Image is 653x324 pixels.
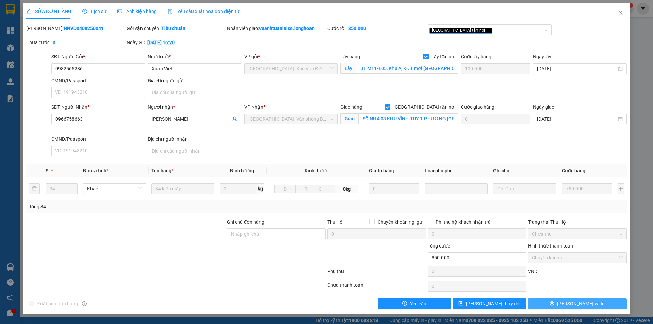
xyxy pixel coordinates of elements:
div: Cước rồi : [327,24,426,32]
input: VD: Bàn, Ghế [151,183,214,194]
div: CMND/Passport [51,135,145,143]
div: SĐT Người Gửi [51,53,145,61]
div: Phụ thu [326,268,427,279]
input: Địa chỉ của người nhận [148,146,241,156]
span: Giá trị hàng [369,168,394,173]
span: Cước hàng [562,168,585,173]
div: Ngày GD: [127,39,225,46]
span: Kích thước [305,168,328,173]
span: Chuyển khoản ng. gửi [375,218,426,226]
span: Yêu cầu [410,300,426,307]
div: Gói vận chuyển: [127,24,225,32]
span: Phí thu hộ khách nhận trả [433,218,493,226]
th: Loại phụ phí [422,164,490,177]
span: 0kg [335,185,358,193]
label: Ghi chú đơn hàng [227,219,264,225]
b: 0 [53,40,55,45]
span: kg [257,183,264,194]
span: Lấy hàng [340,54,360,59]
b: HNVD0408250041 [64,25,104,31]
input: Cước giao hàng [461,114,530,124]
input: Ngày giao [537,115,616,123]
span: Chuyển khoản [532,253,623,263]
span: [PERSON_NAME] thay đổi [466,300,520,307]
span: Lịch sử [82,8,106,14]
img: icon [168,9,173,14]
div: VP gửi [244,53,338,61]
span: Tên hàng [151,168,173,173]
span: Chưa thu [532,229,623,239]
div: Tổng: 34 [29,203,252,210]
span: Tổng cước [428,243,450,249]
div: Chưa thanh toán [326,281,427,293]
span: Giao hàng [340,104,362,110]
span: save [458,301,463,306]
b: vuanhtuanlaixe.longhoan [259,25,315,31]
div: Chưa cước : [26,39,125,46]
div: Địa chỉ người nhận [148,135,241,143]
span: Hải Phòng: Văn phòng Bến xe Thượng Lý [248,114,334,124]
span: close [486,29,489,32]
span: edit [26,9,31,14]
div: Người nhận [148,103,241,111]
span: Xuất hóa đơn hàng [34,300,81,307]
span: printer [550,301,554,306]
label: Ngày lấy [533,54,551,59]
button: delete [29,183,40,194]
span: [GEOGRAPHIC_DATA] tận nơi [390,103,458,111]
span: exclamation-circle [402,301,407,306]
input: Cước lấy hàng [461,63,530,74]
span: [GEOGRAPHIC_DATA] tận nơi [429,28,492,34]
div: CMND/Passport [51,77,145,84]
button: printer[PERSON_NAME] và In [528,298,627,309]
span: Hà Nội: Kho Văn Điển Thanh Trì [248,64,334,74]
input: D [274,185,296,193]
span: Yêu cầu xuất hóa đơn điện tử [168,8,239,14]
button: plus [618,183,624,194]
input: 0 [369,183,420,194]
b: Tiêu chuẩn [161,25,185,31]
th: Ghi chú [490,164,559,177]
div: Nhân viên giao: [227,24,326,32]
span: SL [46,168,51,173]
span: Lấy tận nơi [429,53,458,61]
span: Giao [340,113,358,124]
label: Hình thức thanh toán [528,243,573,249]
span: Ảnh kiện hàng [117,8,157,14]
div: Địa chỉ người gửi [148,77,241,84]
button: exclamation-circleYêu cầu [378,298,451,309]
label: Cước giao hàng [461,104,495,110]
span: picture [117,9,122,14]
input: Lấy tận nơi [356,63,458,74]
span: VP Nhận [244,104,263,110]
div: Trạng thái Thu Hộ [528,218,627,226]
label: Cước lấy hàng [461,54,491,59]
span: VND [528,269,537,274]
label: Ngày giao [533,104,554,110]
b: [DATE] 16:20 [147,40,175,45]
span: Thu Hộ [327,219,343,225]
span: Đơn vị tính [83,168,108,173]
span: [PERSON_NAME] và In [557,300,605,307]
div: SĐT Người Nhận [51,103,145,111]
span: SỬA ĐƠN HÀNG [26,8,71,14]
input: Địa chỉ của người gửi [148,87,241,98]
span: Khác [87,184,142,194]
span: user-add [232,116,237,122]
b: 850.000 [348,25,366,31]
input: C [316,185,335,193]
input: Giao tận nơi [358,113,458,124]
span: Định lượng [230,168,254,173]
span: clock-circle [82,9,87,14]
button: save[PERSON_NAME] thay đổi [453,298,526,309]
input: Ghi chú đơn hàng [227,228,326,239]
input: R [295,185,316,193]
span: close [618,10,623,15]
input: Ghi Chú [493,183,556,194]
button: Close [611,3,630,22]
input: Ngày lấy [537,65,616,72]
div: Người gửi [148,53,241,61]
div: [PERSON_NAME]: [26,24,125,32]
input: 0 [562,183,613,194]
span: info-circle [82,301,87,306]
